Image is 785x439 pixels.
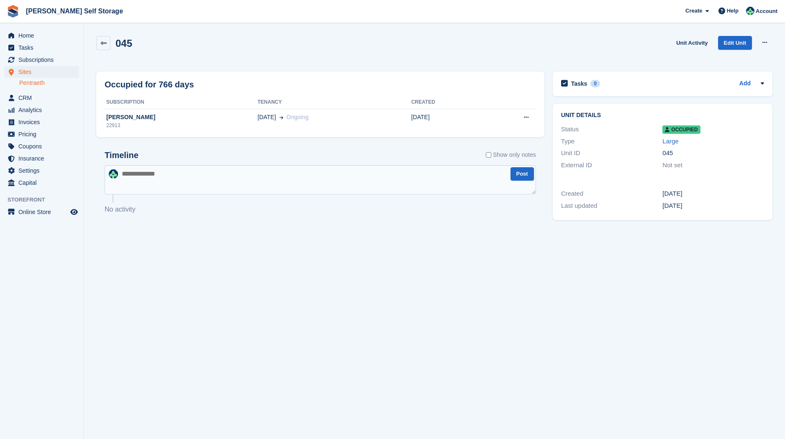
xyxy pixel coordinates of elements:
a: menu [4,104,79,116]
span: Online Store [18,206,69,218]
input: Show only notes [486,151,491,159]
a: menu [4,165,79,176]
a: Pentraeth [19,79,79,87]
span: Capital [18,177,69,189]
a: menu [4,153,79,164]
span: Create [685,7,702,15]
a: menu [4,128,79,140]
span: Occupied [662,125,700,134]
span: Home [18,30,69,41]
span: Help [727,7,739,15]
h2: Unit details [561,112,764,119]
span: Analytics [18,104,69,116]
span: Tasks [18,42,69,54]
img: Dafydd Pritchard [746,7,754,15]
span: [DATE] [258,113,276,122]
div: External ID [561,161,663,170]
span: Subscriptions [18,54,69,66]
a: menu [4,42,79,54]
button: Post [511,167,534,181]
span: Sites [18,66,69,78]
a: menu [4,177,79,189]
a: menu [4,206,79,218]
img: stora-icon-8386f47178a22dfd0bd8f6a31ec36ba5ce8667c1dd55bd0f319d3a0aa187defe.svg [7,5,19,18]
th: Subscription [105,96,258,109]
a: menu [4,66,79,78]
div: [PERSON_NAME] [105,113,258,122]
span: CRM [18,92,69,104]
div: 045 [662,148,764,158]
div: Unit ID [561,148,663,158]
a: menu [4,140,79,152]
a: Large [662,138,678,145]
th: Tenancy [258,96,411,109]
a: menu [4,30,79,41]
img: Dafydd Pritchard [109,169,118,179]
span: Storefront [8,196,83,204]
a: Edit Unit [718,36,752,50]
span: Pricing [18,128,69,140]
span: Invoices [18,116,69,128]
a: Unit Activity [673,36,711,50]
div: Type [561,137,663,146]
div: Created [561,189,663,199]
span: Coupons [18,140,69,152]
a: menu [4,116,79,128]
h2: Occupied for 766 days [105,78,194,91]
label: Show only notes [486,151,536,159]
h2: Timeline [105,151,139,160]
th: Created [411,96,483,109]
h2: Tasks [571,80,587,87]
div: Not set [662,161,764,170]
a: [PERSON_NAME] Self Storage [23,4,126,18]
span: Ongoing [287,114,309,120]
div: Status [561,125,663,134]
div: 0 [590,80,600,87]
h2: 045 [115,38,132,49]
a: menu [4,92,79,104]
p: No activity [105,204,536,214]
span: Account [756,7,777,15]
span: Settings [18,165,69,176]
div: Last updated [561,201,663,211]
a: Add [739,79,751,89]
span: Insurance [18,153,69,164]
a: Preview store [69,207,79,217]
td: [DATE] [411,109,483,134]
a: menu [4,54,79,66]
div: [DATE] [662,189,764,199]
div: [DATE] [662,201,764,211]
div: 22913 [105,122,258,129]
